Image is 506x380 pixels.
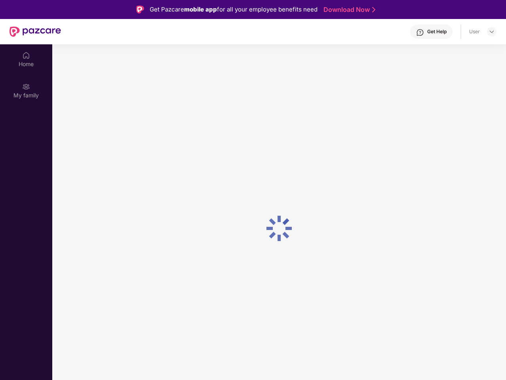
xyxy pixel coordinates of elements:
[469,28,480,35] div: User
[22,83,30,91] img: svg+xml;base64,PHN2ZyB3aWR0aD0iMjAiIGhlaWdodD0iMjAiIHZpZXdCb3g9IjAgMCAyMCAyMCIgZmlsbD0ibm9uZSIgeG...
[10,27,61,37] img: New Pazcare Logo
[489,28,495,35] img: svg+xml;base64,PHN2ZyBpZD0iRHJvcGRvd24tMzJ4MzIiIHhtbG5zPSJodHRwOi8vd3d3LnczLm9yZy8yMDAwL3N2ZyIgd2...
[136,6,144,13] img: Logo
[22,51,30,59] img: svg+xml;base64,PHN2ZyBpZD0iSG9tZSIgeG1sbnM9Imh0dHA6Ly93d3cudzMub3JnLzIwMDAvc3ZnIiB3aWR0aD0iMjAiIG...
[184,6,217,13] strong: mobile app
[323,6,373,14] a: Download Now
[427,28,447,35] div: Get Help
[416,28,424,36] img: svg+xml;base64,PHN2ZyBpZD0iSGVscC0zMngzMiIgeG1sbnM9Imh0dHA6Ly93d3cudzMub3JnLzIwMDAvc3ZnIiB3aWR0aD...
[372,6,375,14] img: Stroke
[150,5,318,14] div: Get Pazcare for all your employee benefits need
